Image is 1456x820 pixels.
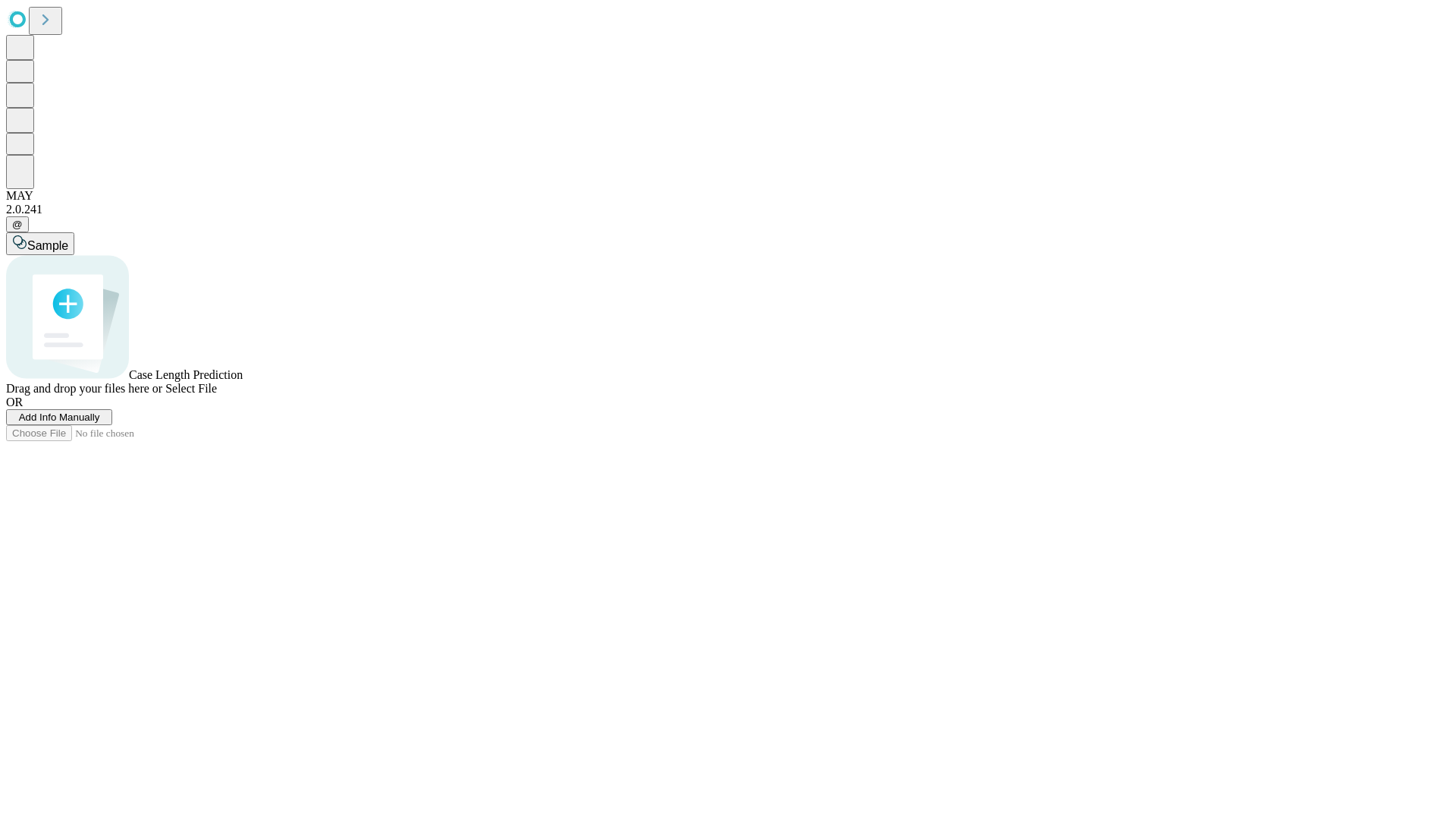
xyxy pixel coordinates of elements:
span: @ [12,219,23,230]
button: Add Info Manually [6,409,112,425]
span: Sample [27,239,68,252]
span: Drag and drop your files here or [6,382,162,395]
span: Case Length Prediction [129,368,243,381]
div: 2.0.241 [6,203,1450,216]
button: Sample [6,232,74,255]
span: Select File [165,382,217,395]
button: @ [6,216,29,232]
span: Add Info Manually [19,412,100,423]
div: MAY [6,189,1450,203]
span: OR [6,396,23,408]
